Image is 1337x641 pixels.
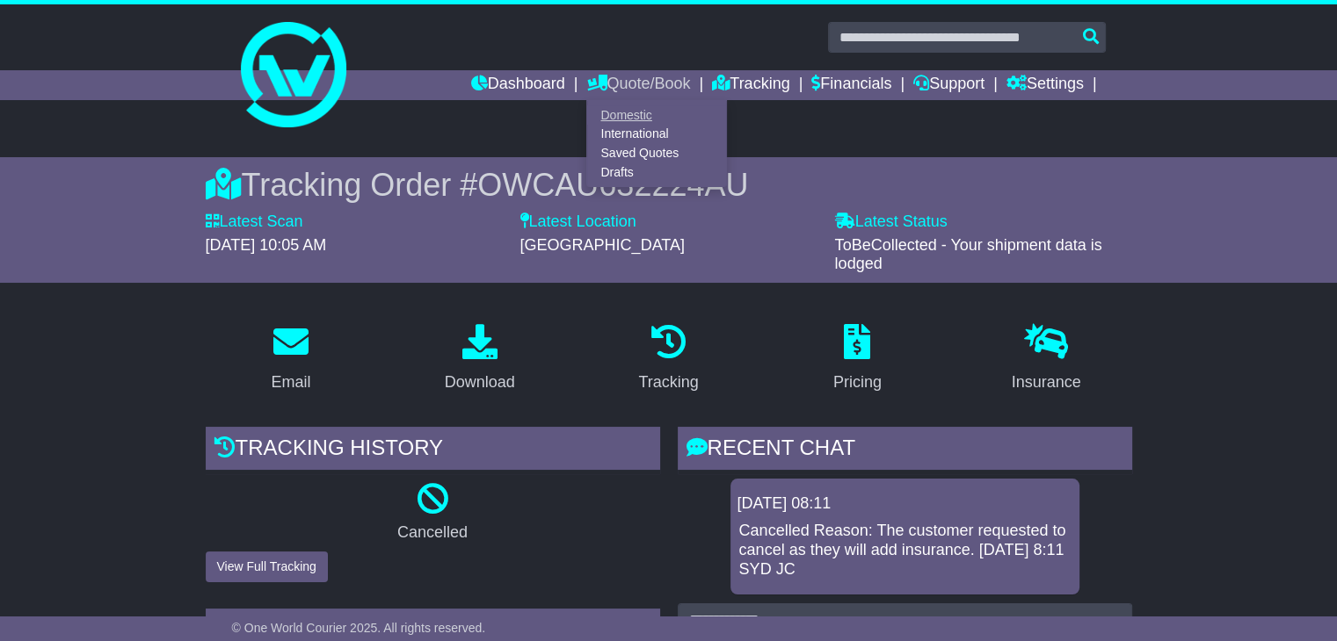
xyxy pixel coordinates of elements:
[638,371,698,394] div: Tracking
[587,105,726,125] a: Domestic
[520,212,636,232] label: Latest Location
[739,522,1071,579] p: Cancelled Reason: The customer requested to cancel as they will add insurance. [DATE] 8:11 SYD JC
[913,70,985,100] a: Support
[835,212,948,232] label: Latest Status
[1000,318,1093,400] a: Insurance
[738,494,1072,514] div: [DATE] 08:11
[1006,70,1084,100] a: Settings
[259,318,322,400] a: Email
[471,70,565,100] a: Dashboard
[586,70,690,100] a: Quote/Book
[477,167,748,203] span: OWCAU632224AU
[206,212,303,232] label: Latest Scan
[271,371,310,394] div: Email
[445,371,515,394] div: Download
[232,621,486,635] span: © One World Courier 2025. All rights reserved.
[206,427,660,474] div: Tracking history
[206,551,328,582] button: View Full Tracking
[712,70,789,100] a: Tracking
[811,70,891,100] a: Financials
[678,427,1132,474] div: RECENT CHAT
[627,318,709,400] a: Tracking
[822,318,893,400] a: Pricing
[206,523,660,543] p: Cancelled
[835,236,1102,273] span: ToBeCollected - Your shipment data is lodged
[587,144,726,163] a: Saved Quotes
[206,236,327,254] span: [DATE] 10:05 AM
[520,236,685,254] span: [GEOGRAPHIC_DATA]
[587,162,726,182] a: Drafts
[1012,371,1081,394] div: Insurance
[206,166,1132,204] div: Tracking Order #
[433,318,527,400] a: Download
[833,371,882,394] div: Pricing
[587,125,726,144] a: International
[586,100,727,187] div: Quote/Book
